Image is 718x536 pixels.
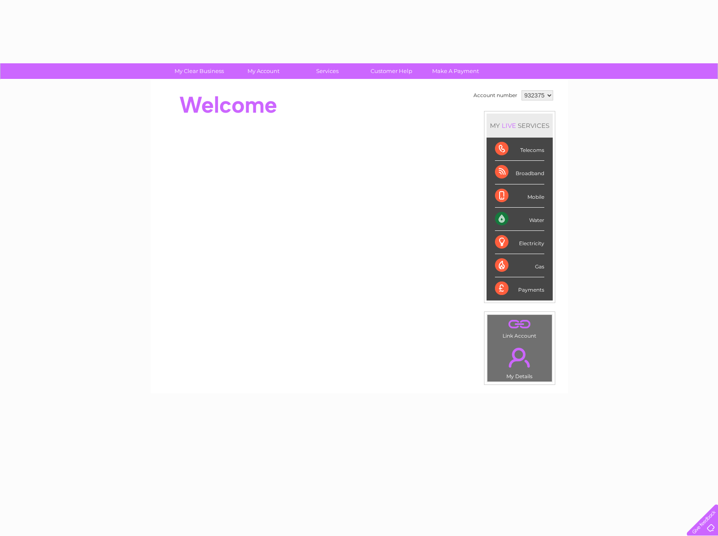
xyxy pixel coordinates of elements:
div: Gas [495,254,544,277]
a: Customer Help [357,63,426,79]
div: Mobile [495,184,544,208]
a: My Account [229,63,298,79]
td: Account number [471,88,519,103]
td: My Details [487,341,552,382]
a: . [489,317,550,332]
div: MY SERVICES [487,114,553,138]
a: . [489,343,550,372]
div: Water [495,208,544,231]
div: Electricity [495,231,544,254]
div: Payments [495,277,544,300]
div: Broadband [495,161,544,184]
div: LIVE [500,122,518,130]
a: Services [293,63,362,79]
td: Link Account [487,314,552,341]
a: My Clear Business [164,63,234,79]
a: Make A Payment [421,63,490,79]
div: Telecoms [495,138,544,161]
